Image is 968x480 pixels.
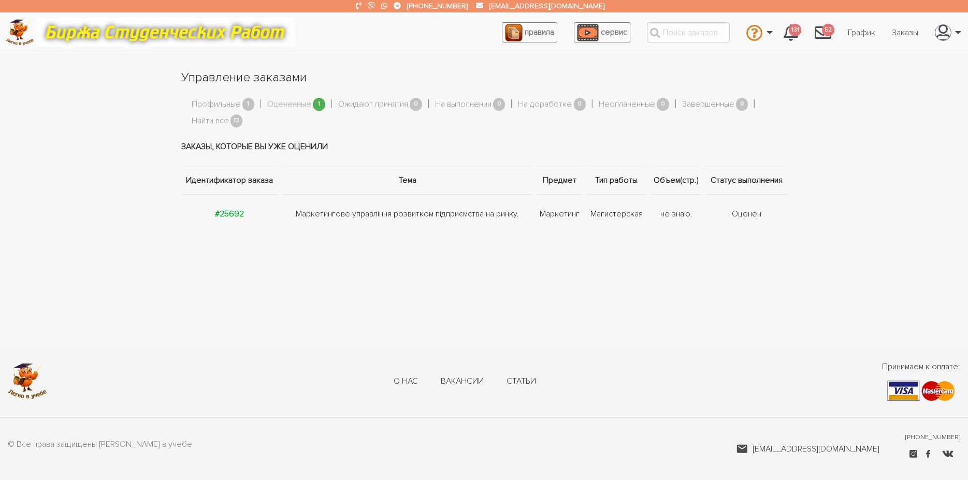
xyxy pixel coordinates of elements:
a: правила [502,22,557,42]
th: Идентификатор заказа [181,166,281,195]
a: #25692 [215,209,244,219]
span: 0 [574,98,586,111]
a: [PHONE_NUMBER] [407,2,468,10]
a: [PHONE_NUMBER] [905,433,960,442]
td: Магистерская [584,195,648,234]
span: 13 [230,114,243,127]
a: [EMAIL_ADDRESS][DOMAIN_NAME] [736,443,879,455]
img: play_icon-49f7f135c9dc9a03216cfdbccbe1e3994649169d890fb554cedf0eac35a01ba8.png [577,24,599,41]
td: Заказы, которые вы уже оценили [181,127,787,166]
a: График [840,23,884,42]
span: 0 [493,98,505,111]
a: Профильные [192,98,241,111]
a: На доработке [518,98,572,111]
span: правила [525,27,554,37]
a: 52 [806,19,840,47]
th: Предмет [534,166,585,195]
th: Объем(стр.) [648,166,704,195]
img: motto-12e01f5a76059d5f6a28199ef077b1f78e012cfde436ab5cf1d4517935686d32.gif [36,18,295,47]
th: Тип работы [584,166,648,195]
a: Вакансии [441,376,484,387]
img: logo-c4363faeb99b52c628a42810ed6dfb4293a56d4e4775eb116515dfe7f33672af.png [6,19,34,46]
a: [EMAIL_ADDRESS][DOMAIN_NAME] [489,2,604,10]
td: Маркетинг [534,195,585,234]
a: Оцененные [267,98,311,111]
input: Поиск заказов [647,22,730,42]
h1: Управление заказами [181,69,787,86]
a: 131 [775,19,806,47]
a: Завершенные [682,98,734,111]
th: Статус выполнения [704,166,787,195]
img: logo-c4363faeb99b52c628a42810ed6dfb4293a56d4e4775eb116515dfe7f33672af.png [8,363,47,399]
a: О нас [394,376,418,387]
a: Неоплаченные [599,98,655,111]
span: 52 [822,24,834,37]
span: 1 [313,98,325,111]
td: Оценен [704,195,787,234]
span: 1 [242,98,255,111]
span: 0 [736,98,748,111]
p: © Все права защищены [PERSON_NAME] в учебе [8,438,192,452]
span: 131 [789,24,801,37]
img: payment-9f1e57a40afa9551f317c30803f4599b5451cfe178a159d0fc6f00a10d51d3ba.png [887,381,955,401]
a: На выполнении [435,98,492,111]
span: Принимаем к оплате: [882,360,960,373]
td: Маркетингове управління розвитком підприємства на ринку. [281,195,534,234]
span: 0 [410,98,422,111]
a: Заказы [884,23,927,42]
td: не знаю. [648,195,704,234]
span: [EMAIL_ADDRESS][DOMAIN_NAME] [753,443,879,455]
a: Статьи [507,376,536,387]
span: сервис [601,27,627,37]
img: agreement_icon-feca34a61ba7f3d1581b08bc946b2ec1ccb426f67415f344566775c155b7f62c.png [505,24,523,41]
span: 0 [657,98,669,111]
a: Ожидают принятия [338,98,408,111]
th: Тема [281,166,534,195]
a: Найти все [192,114,229,128]
a: сервис [574,22,630,42]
